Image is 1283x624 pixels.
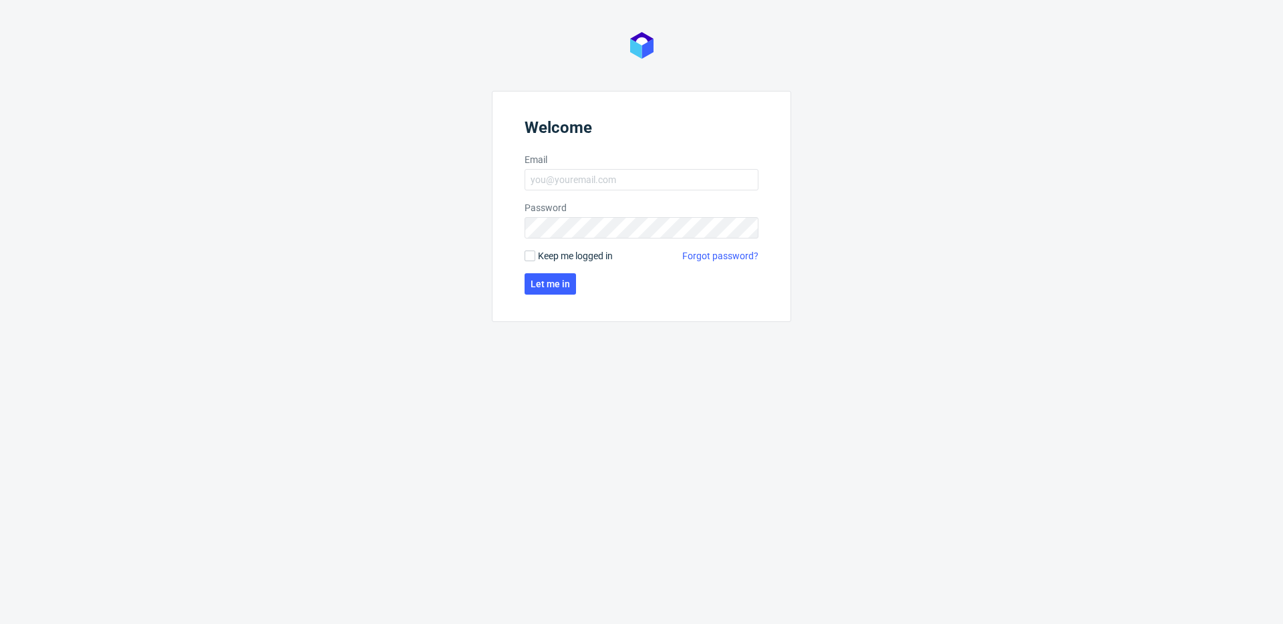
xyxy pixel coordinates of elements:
label: Email [525,153,758,166]
header: Welcome [525,118,758,142]
label: Password [525,201,758,214]
a: Forgot password? [682,249,758,263]
span: Keep me logged in [538,249,613,263]
span: Let me in [531,279,570,289]
button: Let me in [525,273,576,295]
input: you@youremail.com [525,169,758,190]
